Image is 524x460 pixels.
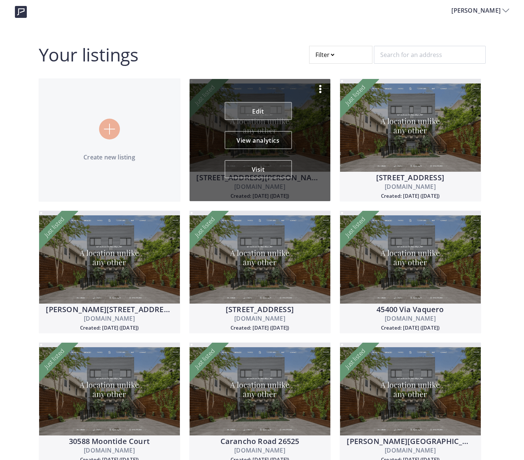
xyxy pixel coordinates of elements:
button: Visit [225,160,292,178]
button: View analytics [225,131,292,149]
p: Create new listing [39,153,180,162]
img: logo [15,6,27,18]
a: Edit [225,102,292,120]
span: [PERSON_NAME] [451,6,502,15]
a: Create new listing [39,79,180,202]
h2: Your listings [39,46,139,64]
input: Search for an address [374,46,486,64]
